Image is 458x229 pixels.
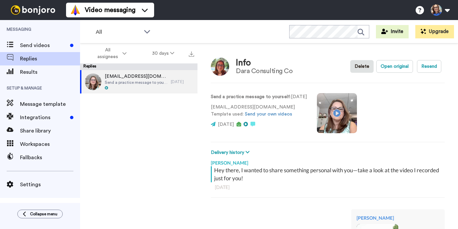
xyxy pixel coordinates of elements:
[80,63,197,70] div: Replies
[105,73,167,80] span: [EMAIL_ADDRESS][DOMAIN_NAME]
[415,25,454,38] button: Upgrade
[211,57,229,76] img: Image of Info
[20,113,67,122] span: Integrations
[189,51,194,57] img: export.svg
[187,48,196,58] button: Export all results that match these filters now.
[85,5,135,15] span: Video messaging
[105,80,167,85] span: Send a practice message to yourself
[96,28,140,36] span: All
[20,55,80,63] span: Replies
[245,112,292,117] a: Send your own videos
[171,79,194,84] div: [DATE]
[236,67,293,75] div: Dara Consulting Co
[20,154,80,162] span: Fallbacks
[211,156,445,166] div: [PERSON_NAME]
[215,184,441,191] div: [DATE]
[211,93,307,100] p: : [DATE]
[211,149,252,156] button: Delivery history
[376,25,409,38] button: Invite
[20,181,80,189] span: Settings
[30,211,57,217] span: Collapse menu
[211,104,307,118] p: [EMAIL_ADDRESS][DOMAIN_NAME] Template used:
[85,73,101,90] img: c7ecea04-55e5-40b5-9d72-0f0e49e1162a-thumb.jpg
[81,44,139,63] button: All assignees
[236,58,293,68] div: Info
[80,70,197,93] a: [EMAIL_ADDRESS][DOMAIN_NAME]Send a practice message to yourself[DATE]
[417,60,441,73] button: Resend
[20,100,80,108] span: Message template
[214,166,443,182] div: Hey there, I wanted to share something personal with you—take a look at the video I recorded just...
[70,5,81,15] img: vm-color.svg
[218,122,234,127] span: [DATE]
[94,47,121,60] span: All assignees
[17,210,63,218] button: Collapse menu
[357,215,439,221] div: [PERSON_NAME]
[139,47,187,59] button: 30 days
[20,41,67,49] span: Send videos
[350,60,374,73] button: Delete
[211,94,290,99] strong: Send a practice message to yourself
[376,60,413,73] button: Open original
[20,68,80,76] span: Results
[8,5,58,15] img: bj-logo-header-white.svg
[20,140,80,148] span: Workspaces
[20,127,80,135] span: Share library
